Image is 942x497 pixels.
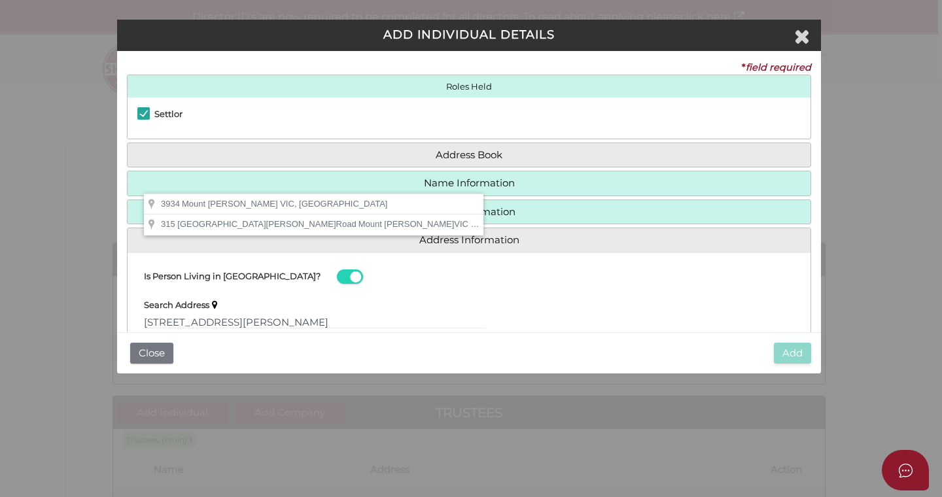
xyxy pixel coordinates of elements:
[212,300,217,310] i: Keep typing in your address(including suburb) until it appears
[882,450,929,490] button: Open asap
[161,219,336,229] span: 315 [GEOGRAPHIC_DATA][PERSON_NAME]
[137,235,801,246] a: Address Information
[161,199,180,209] span: 3934
[161,219,358,229] span: Road
[144,300,209,309] h4: Search Address
[358,219,583,229] span: Mount [PERSON_NAME] , [GEOGRAPHIC_DATA]
[774,343,811,364] button: Add
[454,219,468,229] span: VIC
[144,315,485,329] input: Enter Address
[280,199,294,209] span: VIC
[144,271,321,281] h4: Is Person Living in [GEOGRAPHIC_DATA]?
[130,343,173,364] button: Close
[182,199,278,209] span: Mount [PERSON_NAME]
[182,199,388,209] span: , [GEOGRAPHIC_DATA]
[471,219,490,229] span: 3934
